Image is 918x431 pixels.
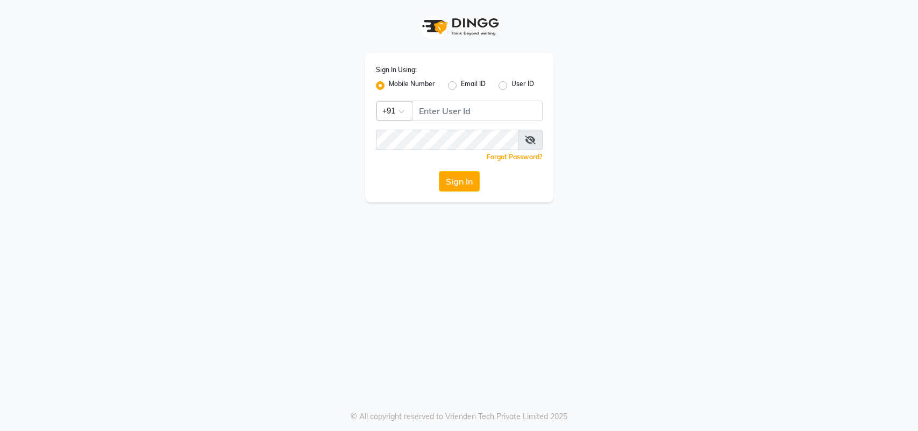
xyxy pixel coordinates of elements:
[389,79,435,92] label: Mobile Number
[376,130,518,150] input: Username
[412,101,543,121] input: Username
[461,79,486,92] label: Email ID
[416,11,502,43] img: logo1.svg
[376,65,417,75] label: Sign In Using:
[439,171,480,192] button: Sign In
[511,79,534,92] label: User ID
[487,153,543,161] a: Forgot Password?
